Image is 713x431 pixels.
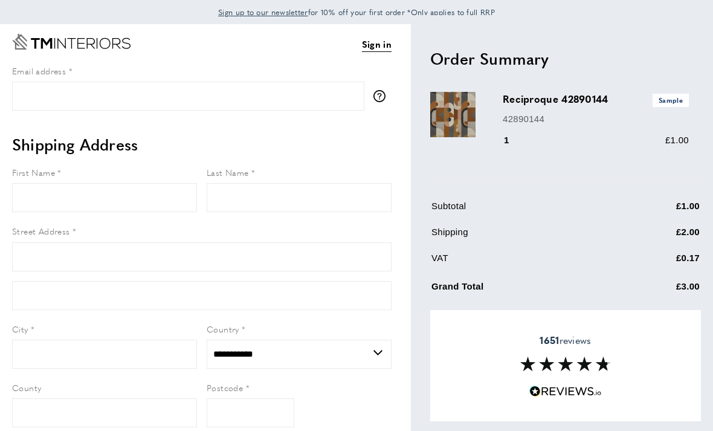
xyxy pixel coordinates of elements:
[218,7,495,18] span: for 10% off your first order *Only applies to full RRP
[218,7,308,18] span: Sign up to our newsletter
[653,94,689,106] span: Sample
[430,48,701,70] h2: Order Summary
[207,381,243,394] span: Postcode
[362,37,392,52] a: Sign in
[503,92,689,106] h3: Reciproque 42890144
[207,166,249,178] span: Last Name
[430,92,476,137] img: Reciproque 42890144
[503,112,689,126] p: 42890144
[12,323,28,335] span: City
[616,251,700,274] td: £0.17
[12,225,70,237] span: Street Address
[431,251,615,274] td: VAT
[12,134,392,155] h2: Shipping Address
[616,225,700,248] td: £2.00
[520,357,611,371] img: Reviews section
[616,199,700,222] td: £1.00
[529,386,602,397] img: Reviews.io 5 stars
[431,277,615,303] td: Grand Total
[540,333,559,347] strong: 1651
[207,323,239,335] span: Country
[12,381,41,394] span: County
[616,277,700,303] td: £3.00
[12,166,55,178] span: First Name
[431,225,615,248] td: Shipping
[665,135,689,145] span: £1.00
[373,90,392,102] button: More information
[540,334,591,346] span: reviews
[218,6,308,18] a: Sign up to our newsletter
[431,199,615,222] td: Subtotal
[12,34,131,50] a: Go to Home page
[12,65,66,77] span: Email address
[503,133,526,147] div: 1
